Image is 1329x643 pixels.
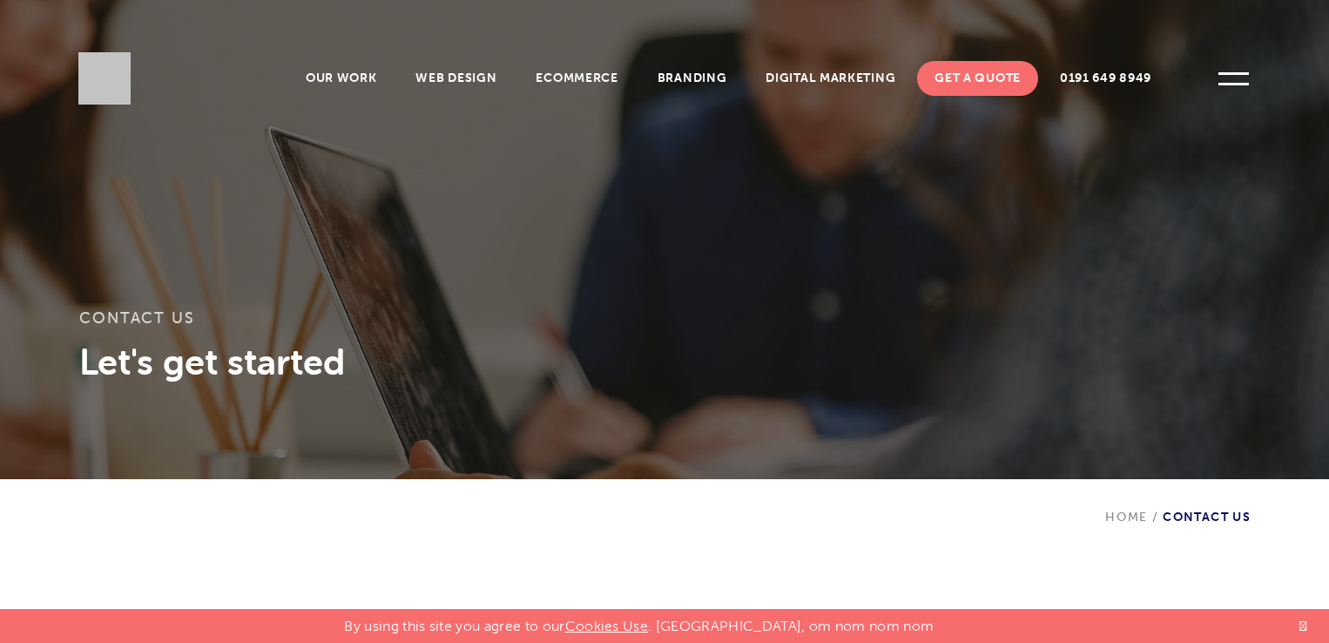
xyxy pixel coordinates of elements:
[518,61,635,96] a: Ecommerce
[79,340,1250,383] h3: Let's get started
[917,61,1038,96] a: Get A Quote
[1042,61,1169,96] a: 0191 649 8949
[398,61,514,96] a: Web Design
[640,61,745,96] a: Branding
[748,61,913,96] a: Digital Marketing
[1105,479,1251,525] div: Contact Us
[78,52,131,105] img: Sleeky Web Design Newcastle
[1148,510,1163,525] span: /
[79,309,1250,340] h1: Contact Us
[288,61,395,96] a: Our Work
[1105,510,1148,525] a: Home
[344,609,934,634] p: By using this site you agree to our . [GEOGRAPHIC_DATA], om nom nom nom
[565,618,649,634] a: Cookies Use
